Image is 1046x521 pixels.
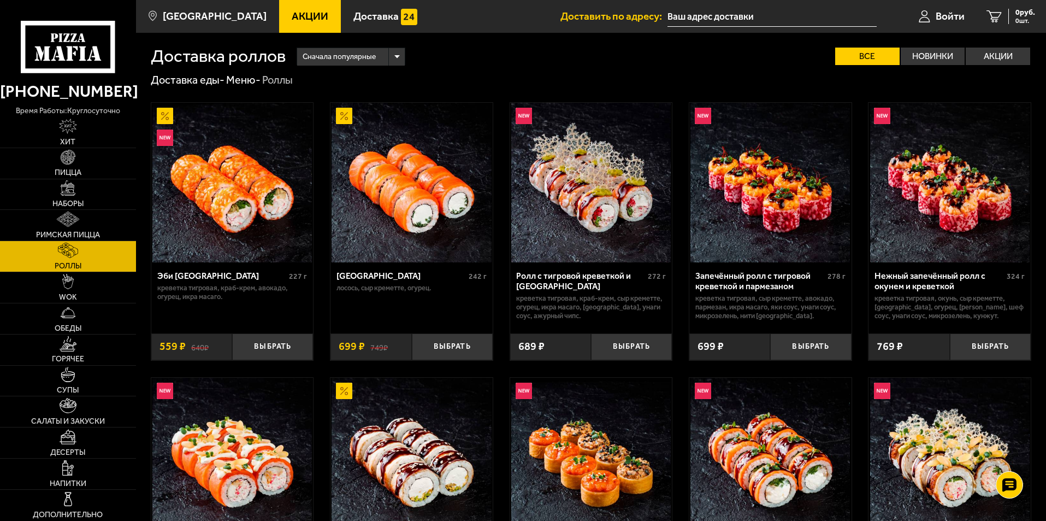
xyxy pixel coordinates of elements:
span: 699 ₽ [339,341,365,352]
a: Доставка еды- [151,73,224,86]
span: Акции [292,11,328,21]
span: 689 ₽ [518,341,545,352]
img: Новинка [516,108,532,124]
span: Наборы [52,200,84,208]
span: Дополнительно [33,511,103,519]
img: Филадельфия [332,103,491,262]
img: Новинка [157,130,173,146]
span: 559 ₽ [159,341,186,352]
label: Акции [966,48,1030,65]
span: Супы [57,387,79,394]
img: Новинка [874,108,890,124]
div: Эби [GEOGRAPHIC_DATA] [157,271,287,281]
a: АкционныйФиладельфия [330,103,493,262]
a: НовинкаНежный запечённый ролл с окунем и креветкой [868,103,1031,262]
p: креветка тигровая, окунь, Сыр креметте, [GEOGRAPHIC_DATA], огурец, [PERSON_NAME], шеф соус, унаги... [874,294,1025,320]
span: 227 г [289,272,307,281]
span: 699 ₽ [698,341,724,352]
button: Выбрать [591,333,672,360]
span: 278 г [828,272,846,281]
span: Салаты и закуски [31,418,105,425]
span: WOK [59,294,77,301]
img: Новинка [157,383,173,399]
span: Горячее [52,355,84,363]
span: Обеды [55,325,81,332]
input: Ваш адрес доставки [667,7,877,27]
div: Запечённый ролл с тигровой креветкой и пармезаном [695,271,825,291]
span: Римская пицца [36,231,100,239]
img: 15daf4d41897b9f0e9f617042186c801.svg [401,9,417,25]
img: Акционный [336,108,352,124]
div: Ролл с тигровой креветкой и [GEOGRAPHIC_DATA] [516,271,646,291]
button: Выбрать [950,333,1031,360]
img: Новинка [695,108,711,124]
p: креветка тигровая, Сыр креметте, авокадо, пармезан, икра масаго, яки соус, унаги соус, микрозелен... [695,294,846,320]
img: Новинка [695,383,711,399]
span: 272 г [648,272,666,281]
button: Выбрать [232,333,313,360]
p: лосось, Сыр креметте, огурец. [336,284,487,292]
a: НовинкаЗапечённый ролл с тигровой креветкой и пармезаном [689,103,852,262]
span: Сначала популярные [303,46,376,67]
img: Нежный запечённый ролл с окунем и креветкой [870,103,1030,262]
img: Эби Калифорния [152,103,312,262]
a: АкционныйНовинкаЭби Калифорния [151,103,314,262]
img: Запечённый ролл с тигровой креветкой и пармезаном [690,103,850,262]
div: Нежный запечённый ролл с окунем и креветкой [874,271,1004,291]
img: Новинка [874,383,890,399]
div: Роллы [262,73,293,87]
label: Все [835,48,900,65]
img: Новинка [516,383,532,399]
button: Выбрать [412,333,493,360]
a: Меню- [226,73,261,86]
span: 769 ₽ [877,341,903,352]
img: Акционный [157,108,173,124]
label: Новинки [901,48,965,65]
span: Доставка [353,11,399,21]
span: 0 шт. [1015,17,1035,24]
p: креветка тигровая, краб-крем, Сыр креметте, огурец, икра масаго, [GEOGRAPHIC_DATA], унаги соус, а... [516,294,666,320]
div: [GEOGRAPHIC_DATA] [336,271,466,281]
span: 324 г [1007,272,1025,281]
h1: Доставка роллов [151,48,286,65]
span: 0 руб. [1015,9,1035,16]
span: Пицца [55,169,81,177]
p: креветка тигровая, краб-крем, авокадо, огурец, икра масаго. [157,284,308,301]
a: НовинкаРолл с тигровой креветкой и Гуакамоле [510,103,672,262]
s: 640 ₽ [191,341,209,352]
span: Напитки [50,480,86,488]
span: Хит [60,138,75,146]
span: Войти [936,11,965,21]
button: Выбрать [770,333,851,360]
span: Доставить по адресу: [560,11,667,21]
img: Ролл с тигровой креветкой и Гуакамоле [511,103,671,262]
span: 242 г [469,272,487,281]
span: Роллы [55,262,81,270]
img: Акционный [336,383,352,399]
span: [GEOGRAPHIC_DATA] [163,11,267,21]
span: Десерты [50,449,85,456]
s: 749 ₽ [370,341,388,352]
